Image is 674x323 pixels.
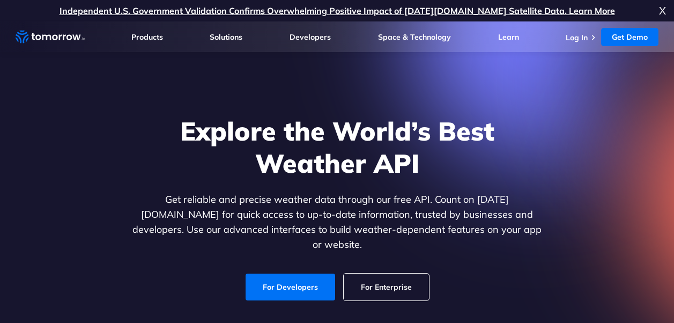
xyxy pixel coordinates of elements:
[344,274,429,300] a: For Enterprise
[601,28,658,46] a: Get Demo
[566,33,588,42] a: Log In
[498,32,519,42] a: Learn
[246,274,335,300] a: For Developers
[290,32,331,42] a: Developers
[131,32,163,42] a: Products
[60,5,615,16] a: Independent U.S. Government Validation Confirms Overwhelming Positive Impact of [DATE][DOMAIN_NAM...
[130,115,544,179] h1: Explore the World’s Best Weather API
[210,32,242,42] a: Solutions
[130,192,544,252] p: Get reliable and precise weather data through our free API. Count on [DATE][DOMAIN_NAME] for quic...
[16,29,85,45] a: Home link
[378,32,451,42] a: Space & Technology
